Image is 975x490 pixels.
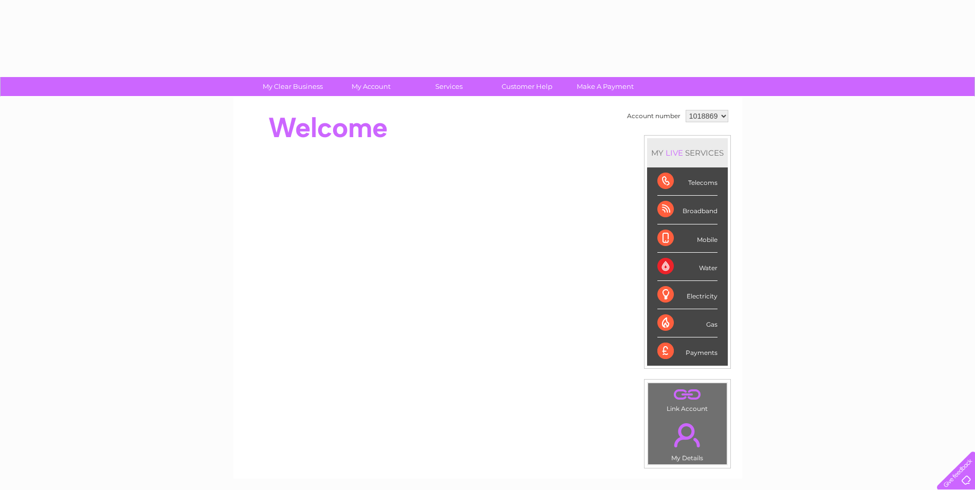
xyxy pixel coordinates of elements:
div: MY SERVICES [647,138,728,167]
a: My Account [328,77,413,96]
a: Customer Help [485,77,569,96]
a: Services [407,77,491,96]
div: Water [657,253,718,281]
div: Mobile [657,224,718,253]
div: Telecoms [657,167,718,196]
td: Account number [624,107,683,125]
td: Link Account [648,383,727,415]
td: My Details [648,414,727,465]
div: Payments [657,337,718,365]
div: Electricity [657,281,718,309]
a: . [651,386,724,404]
div: Broadband [657,196,718,224]
a: Make A Payment [563,77,648,96]
a: . [651,417,724,453]
div: Gas [657,309,718,337]
a: My Clear Business [250,77,335,96]
div: LIVE [664,148,685,158]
